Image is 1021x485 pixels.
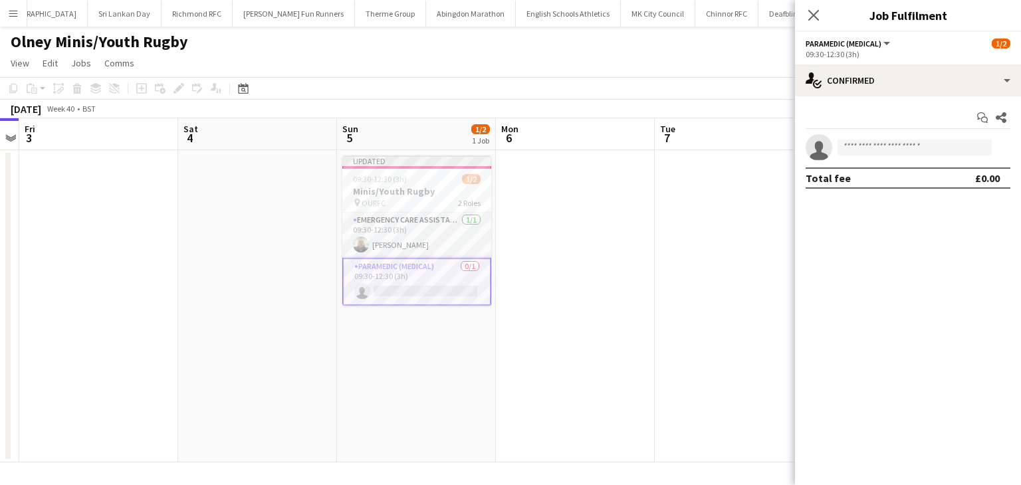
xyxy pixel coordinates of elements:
[66,54,96,72] a: Jobs
[104,57,134,69] span: Comms
[660,123,675,135] span: Tue
[362,198,386,208] span: OURFC
[162,1,233,27] button: Richmond RFC
[37,54,63,72] a: Edit
[472,136,489,145] div: 1 Job
[621,1,695,27] button: MK City Council
[975,171,1000,185] div: £0.00
[806,39,881,48] span: Paramedic (Medical)
[44,104,77,114] span: Week 40
[426,1,516,27] button: Abingdon Marathon
[353,174,407,184] span: 09:30-12:30 (3h)
[471,124,490,134] span: 1/2
[342,258,491,306] app-card-role: Paramedic (Medical)0/109:30-12:30 (3h)
[342,155,491,306] app-job-card: Updated09:30-12:30 (3h)1/2Minis/Youth Rugby OURFC2 RolesEmergency Care Assistant (Medical)1/109:3...
[340,130,358,145] span: 5
[806,171,851,185] div: Total fee
[462,174,481,184] span: 1/2
[342,185,491,197] h3: Minis/Youth Rugby
[183,123,198,135] span: Sat
[758,1,825,27] button: Deafblind UK
[658,130,675,145] span: 7
[342,123,358,135] span: Sun
[23,130,35,145] span: 3
[695,1,758,27] button: Chinnor RFC
[181,130,198,145] span: 4
[82,104,96,114] div: BST
[233,1,355,27] button: [PERSON_NAME] Fun Runners
[458,198,481,208] span: 2 Roles
[992,39,1010,48] span: 1/2
[516,1,621,27] button: English Schools Athletics
[25,123,35,135] span: Fri
[795,64,1021,96] div: Confirmed
[795,7,1021,24] h3: Job Fulfilment
[11,32,188,52] h1: Olney Minis/Youth Rugby
[342,155,491,166] div: Updated
[806,39,892,48] button: Paramedic (Medical)
[88,1,162,27] button: Sri Lankan Day
[43,57,58,69] span: Edit
[5,54,35,72] a: View
[342,213,491,258] app-card-role: Emergency Care Assistant (Medical)1/109:30-12:30 (3h)[PERSON_NAME]
[806,49,1010,59] div: 09:30-12:30 (3h)
[11,102,41,116] div: [DATE]
[499,130,518,145] span: 6
[355,1,426,27] button: Therme Group
[71,57,91,69] span: Jobs
[99,54,140,72] a: Comms
[11,57,29,69] span: View
[501,123,518,135] span: Mon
